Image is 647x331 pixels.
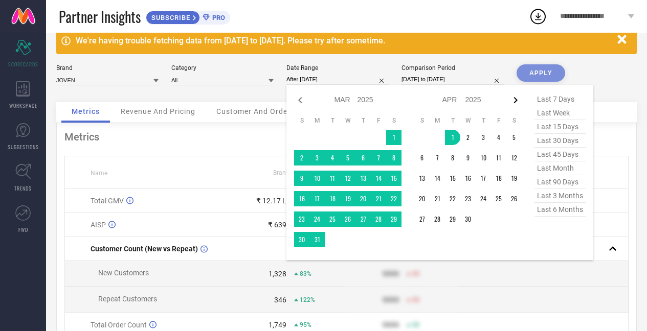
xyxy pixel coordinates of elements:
[146,8,230,25] a: SUBSCRIBEPRO
[445,191,460,206] td: Tue Apr 22 2025
[294,191,309,206] td: Sun Mar 16 2025
[309,191,325,206] td: Mon Mar 17 2025
[534,203,586,217] span: last 6 months
[509,94,522,106] div: Next month
[506,171,522,186] td: Sat Apr 19 2025
[412,296,419,303] span: 50
[445,171,460,186] td: Tue Apr 15 2025
[273,169,307,176] span: Brand Value
[386,150,401,166] td: Sat Mar 08 2025
[309,232,325,247] td: Mon Mar 31 2025
[59,6,141,27] span: Partner Insights
[491,150,506,166] td: Fri Apr 11 2025
[8,143,39,151] span: SUGGESTIONS
[386,116,401,125] th: Saturday
[286,64,389,72] div: Date Range
[383,270,399,278] div: 9999
[414,150,430,166] td: Sun Apr 06 2025
[491,171,506,186] td: Fri Apr 18 2025
[491,116,506,125] th: Friday
[18,226,28,233] span: FWD
[430,171,445,186] td: Mon Apr 14 2025
[294,171,309,186] td: Sun Mar 09 2025
[414,171,430,186] td: Sun Apr 13 2025
[9,102,37,109] span: WORKSPACE
[300,296,315,303] span: 122%
[91,321,147,329] span: Total Order Count
[383,321,399,329] div: 9999
[534,189,586,203] span: last 3 months
[171,64,274,72] div: Category
[476,150,491,166] td: Thu Apr 10 2025
[460,130,476,145] td: Wed Apr 02 2025
[340,211,355,227] td: Wed Mar 26 2025
[430,191,445,206] td: Mon Apr 21 2025
[386,211,401,227] td: Sat Mar 29 2025
[300,321,311,328] span: 95%
[355,211,371,227] td: Thu Mar 27 2025
[383,296,399,304] div: 9999
[445,150,460,166] td: Tue Apr 08 2025
[412,321,419,328] span: 50
[269,270,286,278] div: 1,328
[294,94,306,106] div: Previous month
[491,130,506,145] td: Fri Apr 04 2025
[534,92,586,106] span: last 7 days
[401,64,504,72] div: Comparison Period
[8,60,38,68] span: SCORECARDS
[355,150,371,166] td: Thu Mar 06 2025
[506,130,522,145] td: Sat Apr 05 2025
[294,116,309,125] th: Sunday
[386,130,401,145] td: Sat Mar 01 2025
[445,116,460,125] th: Tuesday
[355,116,371,125] th: Thursday
[506,150,522,166] td: Sat Apr 12 2025
[269,321,286,329] div: 1,749
[355,171,371,186] td: Thu Mar 13 2025
[286,74,389,85] input: Select date range
[371,211,386,227] td: Fri Mar 28 2025
[476,171,491,186] td: Thu Apr 17 2025
[294,232,309,247] td: Sun Mar 30 2025
[274,296,286,304] div: 346
[98,295,157,303] span: Repeat Customers
[91,221,106,229] span: AISP
[340,116,355,125] th: Wednesday
[256,197,286,205] div: ₹ 12.17 L
[386,191,401,206] td: Sat Mar 22 2025
[325,171,340,186] td: Tue Mar 11 2025
[300,270,311,277] span: 83%
[91,170,107,177] span: Name
[210,14,225,21] span: PRO
[386,171,401,186] td: Sat Mar 15 2025
[460,191,476,206] td: Wed Apr 23 2025
[294,211,309,227] td: Sun Mar 23 2025
[506,191,522,206] td: Sat Apr 26 2025
[534,175,586,189] span: last 90 days
[91,197,124,205] span: Total GMV
[534,161,586,175] span: last month
[401,74,504,85] input: Select comparison period
[340,191,355,206] td: Wed Mar 19 2025
[534,134,586,148] span: last 30 days
[476,191,491,206] td: Thu Apr 24 2025
[309,150,325,166] td: Mon Mar 03 2025
[476,130,491,145] td: Thu Apr 03 2025
[56,64,159,72] div: Brand
[491,191,506,206] td: Fri Apr 25 2025
[476,116,491,125] th: Thursday
[534,120,586,134] span: last 15 days
[412,270,419,277] span: 50
[340,171,355,186] td: Wed Mar 12 2025
[371,116,386,125] th: Friday
[340,150,355,166] td: Wed Mar 05 2025
[414,116,430,125] th: Sunday
[325,150,340,166] td: Tue Mar 04 2025
[98,269,149,277] span: New Customers
[460,116,476,125] th: Wednesday
[534,106,586,120] span: last week
[460,150,476,166] td: Wed Apr 09 2025
[534,148,586,161] span: last 45 days
[64,131,629,143] div: Metrics
[121,107,195,115] span: Revenue And Pricing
